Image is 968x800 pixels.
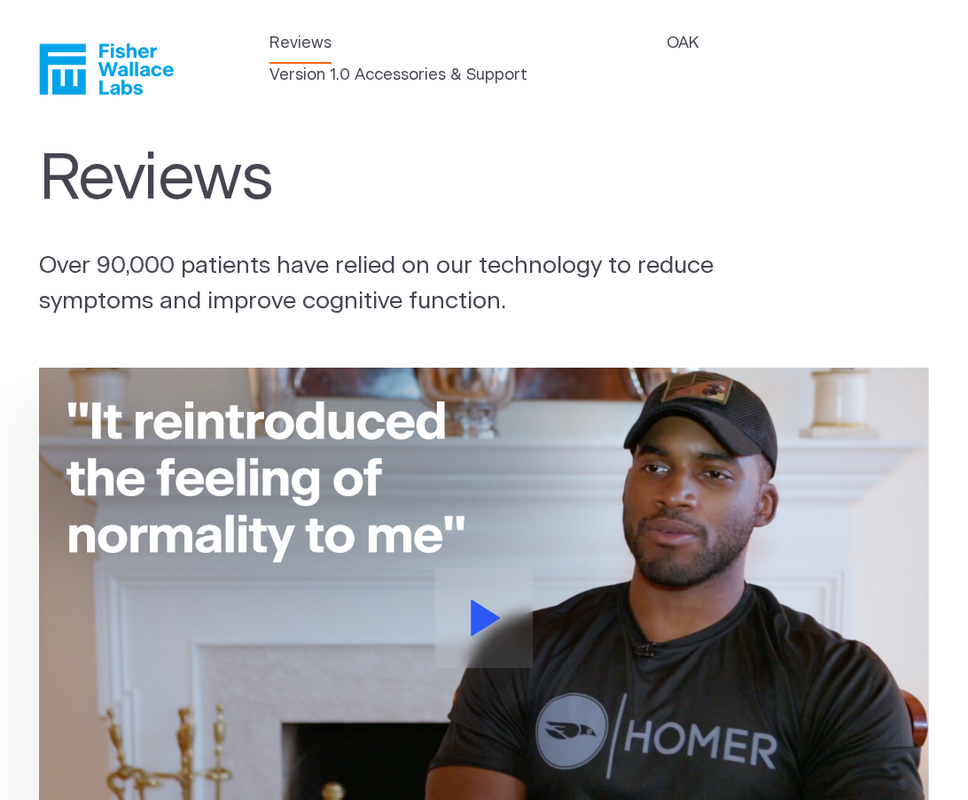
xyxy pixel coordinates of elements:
svg: Play [471,600,501,636]
a: OAK [667,32,699,56]
a: Fisher Wallace [39,43,174,95]
p: Over 90,000 patients have relied on our technology to reduce symptoms and improve cognitive funct... [39,248,732,320]
h1: Reviews [39,143,720,216]
a: Reviews [269,32,332,56]
a: Version 1.0 Accessories & Support [269,64,527,88]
